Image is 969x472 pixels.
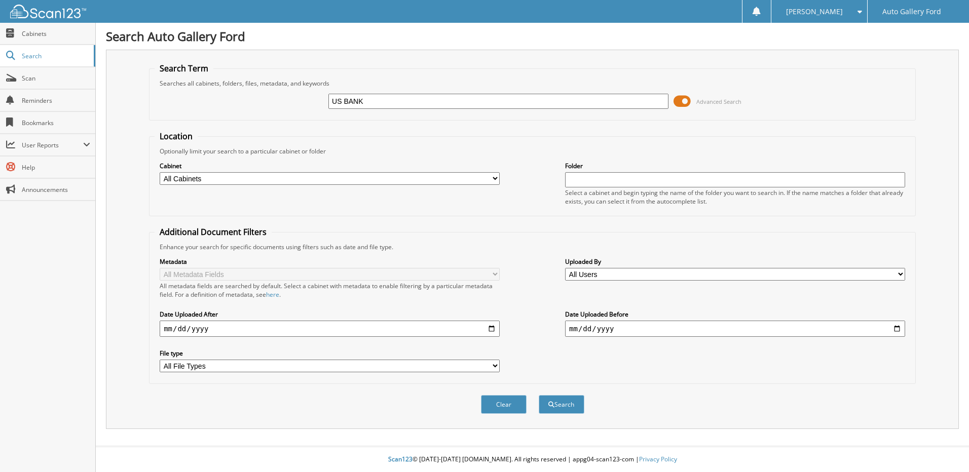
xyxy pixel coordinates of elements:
[160,349,500,358] label: File type
[481,395,527,414] button: Clear
[539,395,584,414] button: Search
[155,63,213,74] legend: Search Term
[160,162,500,170] label: Cabinet
[22,119,90,127] span: Bookmarks
[22,52,89,60] span: Search
[22,141,83,149] span: User Reports
[388,455,413,463] span: Scan123
[266,290,279,299] a: here
[639,455,677,463] a: Privacy Policy
[22,96,90,105] span: Reminders
[106,28,959,45] h1: Search Auto Gallery Ford
[22,74,90,83] span: Scan
[565,310,905,319] label: Date Uploaded Before
[155,79,910,88] div: Searches all cabinets, folders, files, metadata, and keywords
[160,282,500,299] div: All metadata fields are searched by default. Select a cabinet with metadata to enable filtering b...
[565,162,905,170] label: Folder
[155,226,272,238] legend: Additional Document Filters
[155,131,198,142] legend: Location
[882,9,941,15] span: Auto Gallery Ford
[22,163,90,172] span: Help
[565,188,905,206] div: Select a cabinet and begin typing the name of the folder you want to search in. If the name match...
[155,243,910,251] div: Enhance your search for specific documents using filters such as date and file type.
[155,147,910,155] div: Optionally limit your search to a particular cabinet or folder
[22,185,90,194] span: Announcements
[565,321,905,337] input: end
[10,5,86,18] img: scan123-logo-white.svg
[160,321,500,337] input: start
[22,29,90,38] span: Cabinets
[696,98,741,105] span: Advanced Search
[565,257,905,266] label: Uploaded By
[160,257,500,266] label: Metadata
[96,447,969,472] div: © [DATE]-[DATE] [DOMAIN_NAME]. All rights reserved | appg04-scan123-com |
[918,423,969,472] iframe: Chat Widget
[786,9,843,15] span: [PERSON_NAME]
[160,310,500,319] label: Date Uploaded After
